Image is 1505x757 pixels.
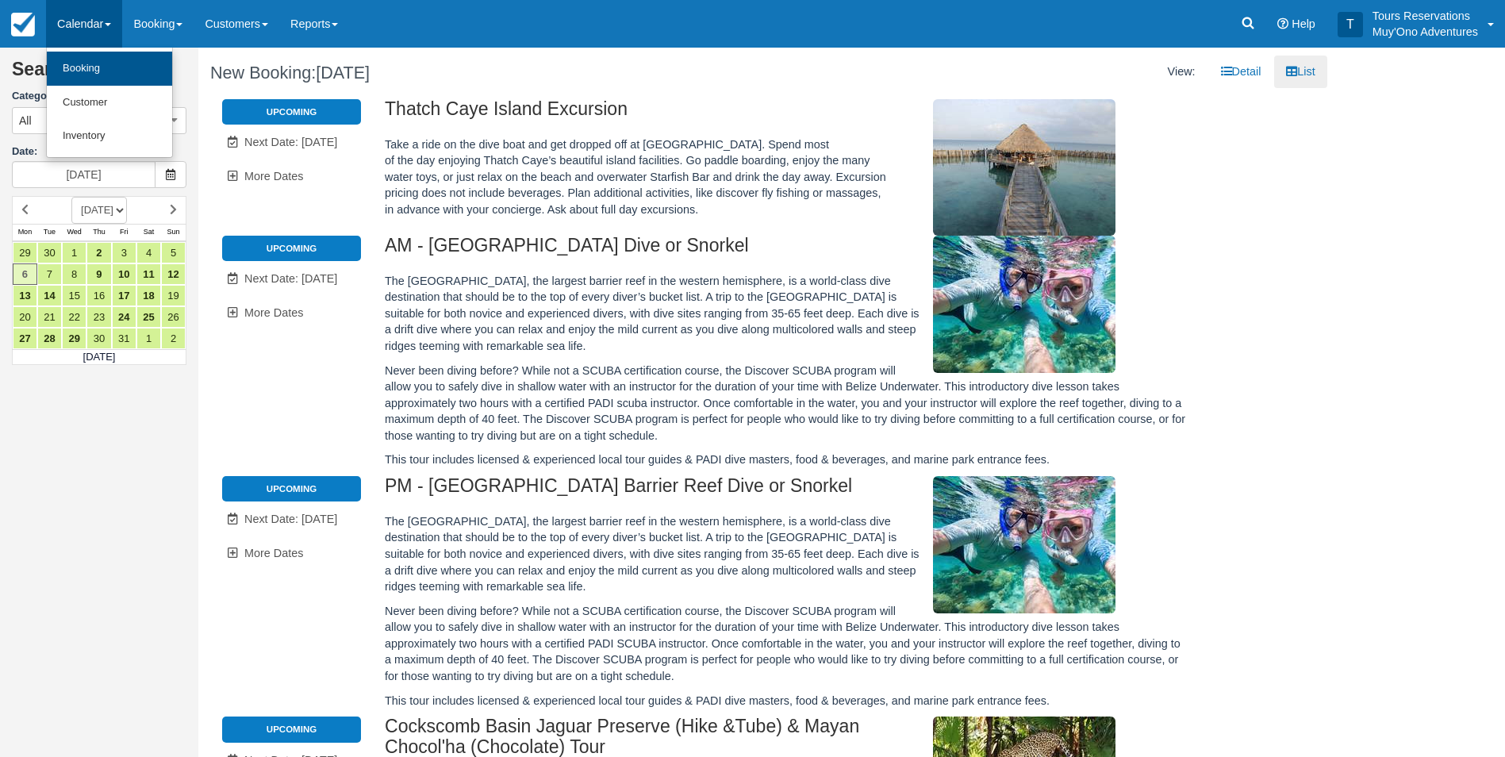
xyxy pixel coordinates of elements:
a: 19 [161,285,186,306]
a: List [1274,56,1326,88]
a: 22 [62,306,86,328]
a: 5 [161,242,186,263]
label: Date: [12,144,186,159]
span: More Dates [244,170,303,183]
a: 29 [62,328,86,349]
p: Muy'Ono Adventures [1373,24,1478,40]
p: This tour includes licensed & experienced local tour guides & PADI dive masters, food & beverages... [385,452,1190,468]
span: All [19,113,32,129]
img: M294-1 [933,236,1115,373]
a: 27 [13,328,37,349]
a: 14 [37,285,62,306]
h1: New Booking: [210,63,751,83]
td: [DATE] [13,349,186,365]
a: 13 [13,285,37,306]
img: checkfront-main-nav-mini-logo.png [11,13,35,37]
h2: AM - [GEOGRAPHIC_DATA] Dive or Snorkel [385,236,1190,265]
th: Mon [13,224,37,241]
a: 9 [86,263,111,285]
a: 29 [13,242,37,263]
span: [DATE] [316,63,370,83]
a: 15 [62,285,86,306]
a: 3 [112,242,136,263]
a: Next Date: [DATE] [222,126,361,159]
a: 24 [112,306,136,328]
a: 12 [161,263,186,285]
li: Upcoming [222,476,361,501]
a: Inventory [47,119,172,153]
a: 31 [112,328,136,349]
h2: Search [12,60,186,89]
a: 18 [136,285,161,306]
th: Sat [136,224,161,241]
img: M296-1 [933,99,1115,236]
a: 2 [161,328,186,349]
a: 30 [37,242,62,263]
th: Thu [86,224,111,241]
span: Help [1292,17,1315,30]
button: All [12,107,186,134]
a: Customer [47,86,172,120]
a: 2 [86,242,111,263]
i: Help [1277,18,1288,29]
p: Tours Reservations [1373,8,1478,24]
label: Category [12,89,186,104]
span: Next Date: [DATE] [244,513,337,525]
ul: Calendar [46,48,173,158]
li: View: [1156,56,1207,88]
a: Detail [1209,56,1273,88]
a: Booking [47,52,172,86]
a: 1 [136,328,161,349]
h2: PM - [GEOGRAPHIC_DATA] Barrier Reef Dive or Snorkel [385,476,1190,505]
a: 16 [86,285,111,306]
a: 10 [112,263,136,285]
p: The [GEOGRAPHIC_DATA], the largest barrier reef in the western hemisphere, is a world-class dive ... [385,513,1190,595]
a: 4 [136,242,161,263]
a: 8 [62,263,86,285]
li: Upcoming [222,236,361,261]
li: Upcoming [222,717,361,742]
p: This tour includes licensed & experienced local tour guides & PADI dive masters, food & beverages... [385,693,1190,709]
a: 21 [37,306,62,328]
a: 23 [86,306,111,328]
a: Next Date: [DATE] [222,263,361,295]
a: 1 [62,242,86,263]
a: 6 [13,263,37,285]
a: 25 [136,306,161,328]
a: 7 [37,263,62,285]
a: 28 [37,328,62,349]
th: Wed [62,224,86,241]
div: T [1338,12,1363,37]
a: 11 [136,263,161,285]
p: Never been diving before? While not a SCUBA certification course, the Discover SCUBA program will... [385,603,1190,685]
span: More Dates [244,547,303,559]
a: 17 [112,285,136,306]
span: Next Date: [DATE] [244,272,337,285]
a: Next Date: [DATE] [222,503,361,536]
th: Fri [112,224,136,241]
span: Next Date: [DATE] [244,136,337,148]
a: 30 [86,328,111,349]
span: More Dates [244,306,303,319]
th: Sun [161,224,186,241]
h2: Thatch Caye Island Excursion [385,99,1190,129]
p: The [GEOGRAPHIC_DATA], the largest barrier reef in the western hemisphere, is a world-class dive ... [385,273,1190,355]
p: Take a ride on the dive boat and get dropped off at [GEOGRAPHIC_DATA]. Spend most of the day enjo... [385,136,1190,218]
th: Tue [37,224,62,241]
li: Upcoming [222,99,361,125]
img: M295-1 [933,476,1115,613]
a: 20 [13,306,37,328]
a: 26 [161,306,186,328]
p: Never been diving before? While not a SCUBA certification course, the Discover SCUBA program will... [385,363,1190,444]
